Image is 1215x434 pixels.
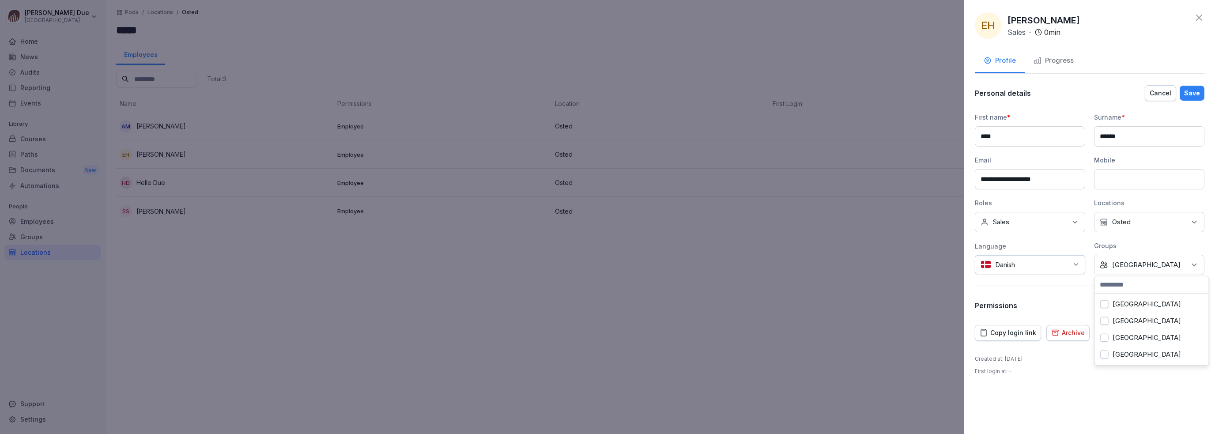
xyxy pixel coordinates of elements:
[975,255,1085,274] div: Danish
[1113,351,1181,359] label: [GEOGRAPHIC_DATA]
[1007,27,1060,38] div: ·
[975,113,1085,122] div: First name
[975,355,1023,363] p: Created at : [DATE]
[975,242,1085,251] div: Language
[1150,88,1171,98] div: Cancel
[1009,368,1011,374] span: –
[1094,155,1204,165] div: Mobile
[975,301,1017,310] p: Permissions
[1034,56,1074,66] div: Progress
[975,155,1085,165] div: Email
[1112,218,1131,226] p: Osted
[1094,198,1204,208] div: Locations
[981,260,991,269] img: dk.svg
[975,198,1085,208] div: Roles
[975,49,1025,73] button: Profile
[975,89,1031,98] p: Personal details
[1094,113,1204,122] div: Surname
[1007,14,1080,27] p: [PERSON_NAME]
[1007,27,1026,38] p: Sales
[1145,85,1176,101] button: Cancel
[993,218,1009,226] p: Sales
[1112,260,1181,269] p: [GEOGRAPHIC_DATA]
[984,56,1016,66] div: Profile
[1184,88,1200,98] div: Save
[975,367,1011,375] p: First login at :
[1025,49,1083,73] button: Progress
[1051,328,1085,338] div: Archive
[1044,27,1060,38] p: 0 min
[1113,317,1181,325] label: [GEOGRAPHIC_DATA]
[1113,334,1181,342] label: [GEOGRAPHIC_DATA]
[1094,241,1204,250] div: Groups
[1113,300,1181,308] label: [GEOGRAPHIC_DATA]
[1180,86,1204,101] button: Save
[980,328,1036,338] div: Copy login link
[975,325,1041,341] button: Copy login link
[1046,325,1090,341] button: Archive
[975,12,1001,39] div: EH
